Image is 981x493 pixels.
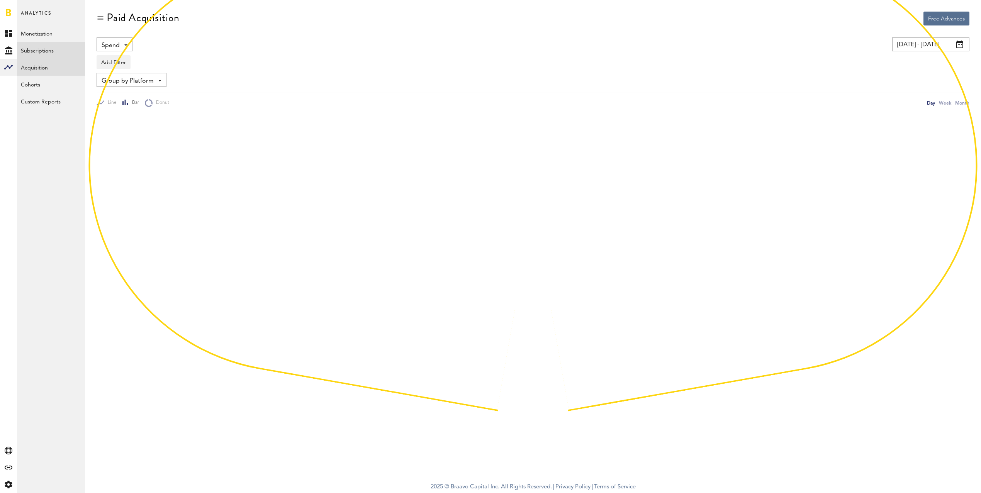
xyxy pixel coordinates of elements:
[16,5,44,12] span: Support
[102,39,120,52] span: Spend
[923,12,969,25] button: Free Advances
[97,55,131,69] button: Add Filter
[431,481,552,493] span: 2025 © Braavo Capital Inc. All Rights Reserved.
[129,100,139,106] span: Bar
[594,484,636,490] a: Terms of Service
[17,59,85,76] a: Acquisition
[17,25,85,42] a: Monetization
[107,12,180,24] div: Paid Acquisition
[102,75,154,88] span: Group by Platform
[153,100,169,106] span: Donut
[17,42,85,59] a: Subscriptions
[104,100,117,106] span: Line
[555,484,591,490] a: Privacy Policy
[17,76,85,93] a: Cohorts
[927,99,935,107] div: Day
[955,99,969,107] div: Month
[21,8,51,25] span: Analytics
[939,99,951,107] div: Week
[17,93,85,110] a: Custom Reports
